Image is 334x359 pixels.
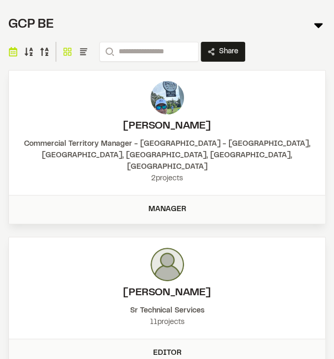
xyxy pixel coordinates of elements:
[8,19,54,30] span: GCP BE
[151,81,184,114] img: photo
[19,305,315,317] div: Sr Technical Services
[19,317,315,328] div: 11 projects
[19,173,315,184] div: 2 projects
[219,47,238,57] span: Share
[99,42,118,62] button: Search
[19,119,315,134] h2: Adam Zollinger
[15,204,319,215] div: Manager
[151,248,184,281] img: photo
[19,285,315,301] h2: Dennis Brown
[15,348,319,359] div: Editor
[19,138,315,173] div: Commercial Territory Manager - [GEOGRAPHIC_DATA] - [GEOGRAPHIC_DATA], [GEOGRAPHIC_DATA], [GEOGRAP...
